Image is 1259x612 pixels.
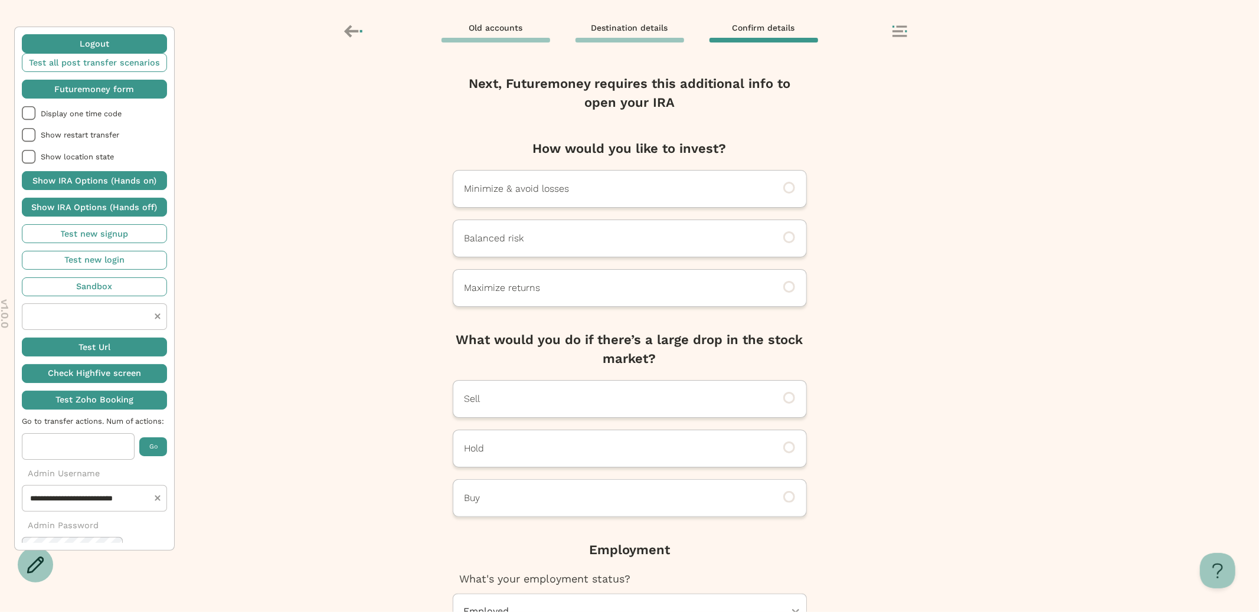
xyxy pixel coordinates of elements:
button: Check Highfive screen [22,364,167,383]
button: Test new signup [22,224,167,243]
span: Confirm details [732,22,795,33]
p: Admin Password [22,519,167,532]
p: Buy [465,491,763,505]
button: Test new login [22,251,167,270]
p: Maximize returns [465,281,763,295]
button: Futuremoney form [22,80,167,99]
button: Show IRA Options (Hands on) [22,171,167,190]
button: Test all post transfer scenarios [22,53,167,72]
p: Admin Username [22,467,167,480]
span: What's your employment status? [460,572,631,585]
button: Logout [22,34,167,53]
li: Display one time code [22,106,167,120]
p: Balanced risk [465,231,763,246]
span: Display one time code [41,109,167,118]
span: Show location state [41,152,167,161]
p: Employment [453,541,807,559]
button: Sandbox [22,277,167,296]
span: Go to transfer actions. Num of actions: [22,417,167,426]
button: Test Zoho Booking [22,391,167,410]
p: What would you do if there’s a large drop in the stock market? [453,330,807,368]
li: Show restart transfer [22,128,167,142]
p: Minimize & avoid losses [465,182,763,196]
p: Sell [465,392,763,406]
iframe: Toggle Customer Support [1200,553,1235,588]
p: Hold [465,441,763,456]
span: Old accounts [469,22,522,33]
span: Destination details [591,22,668,33]
button: Show IRA Options (Hands off) [22,198,167,217]
span: Show restart transfer [41,130,167,139]
button: Go [139,437,167,456]
li: Show location state [22,150,167,164]
p: How would you like to invest? [453,139,807,158]
h2: Next, Futuremoney requires this additional info to open your IRA [461,74,799,112]
button: Test Url [22,338,167,356]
